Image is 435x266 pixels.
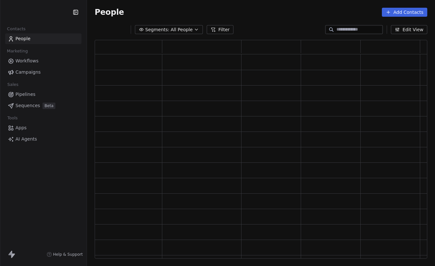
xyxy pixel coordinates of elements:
[15,35,31,42] span: People
[5,67,81,78] a: Campaigns
[171,26,193,33] span: All People
[382,8,427,17] button: Add Contacts
[5,134,81,144] a: AI Agents
[15,58,39,64] span: Workflows
[15,136,37,142] span: AI Agents
[5,89,81,100] a: Pipelines
[4,24,28,34] span: Contacts
[145,26,169,33] span: Segments:
[95,7,124,17] span: People
[5,113,20,123] span: Tools
[15,102,40,109] span: Sequences
[5,100,81,111] a: SequencesBeta
[47,252,83,257] a: Help & Support
[4,46,31,56] span: Marketing
[391,25,427,34] button: Edit View
[43,103,55,109] span: Beta
[5,123,81,133] a: Apps
[5,56,81,66] a: Workflows
[15,91,35,98] span: Pipelines
[5,33,81,44] a: People
[15,124,27,131] span: Apps
[5,80,21,89] span: Sales
[207,25,233,34] button: Filter
[15,69,41,76] span: Campaigns
[53,252,83,257] span: Help & Support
